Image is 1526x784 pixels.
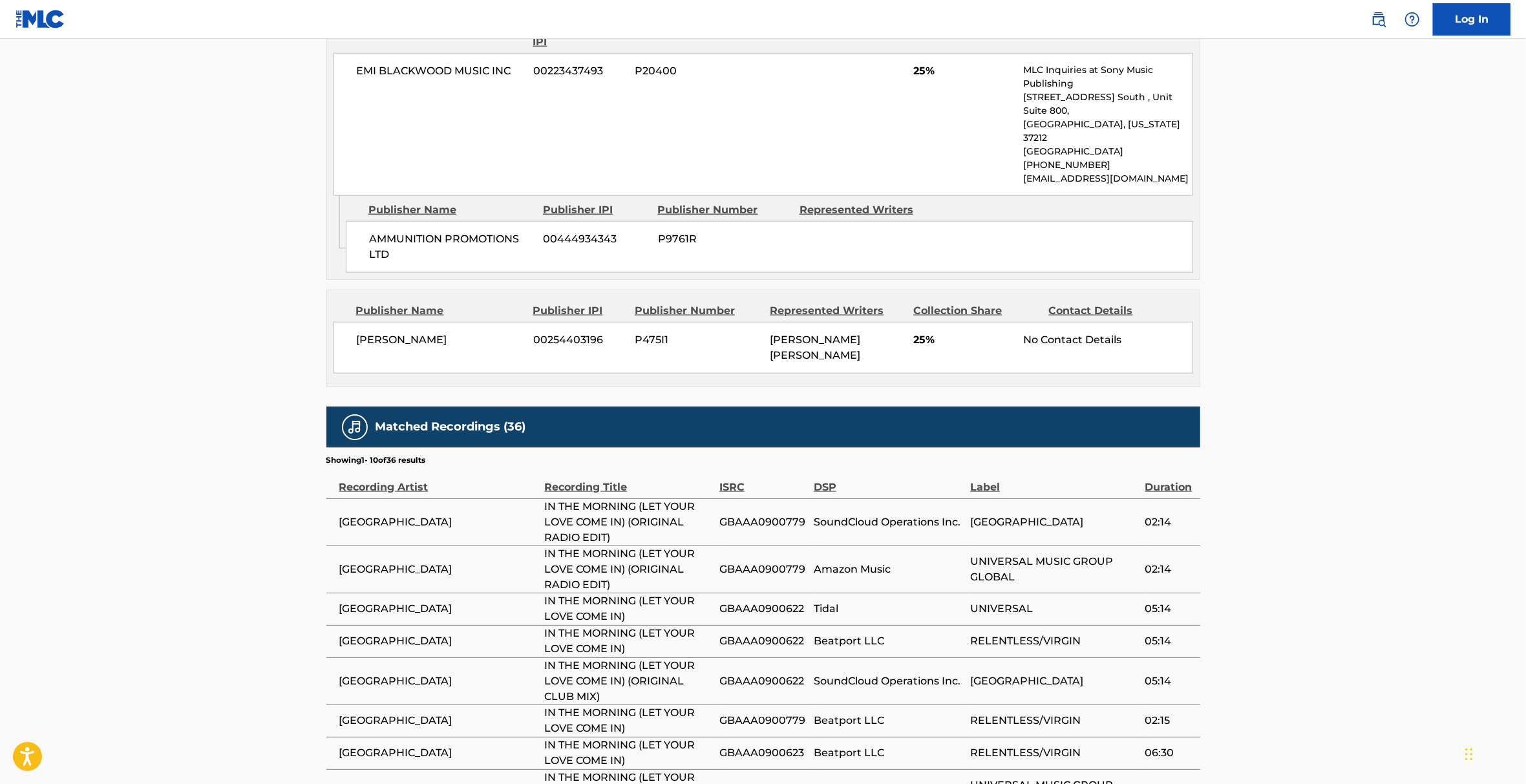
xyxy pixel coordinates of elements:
[814,466,964,495] div: DSP
[544,231,648,247] span: 00444934343
[369,231,534,262] span: AMMUNITION PROMOTIONS LTD
[1404,12,1420,27] img: help
[533,63,625,79] span: 00223437493
[357,332,524,348] span: [PERSON_NAME]
[970,554,1138,585] span: UNIVERSAL MUSIC GROUP GLOBAL
[339,514,538,530] span: [GEOGRAPHIC_DATA]
[533,332,625,348] span: 00254403196
[913,332,1013,348] span: 25%
[770,334,860,361] span: [PERSON_NAME] [PERSON_NAME]
[1145,745,1194,761] span: 06:30
[545,546,713,593] span: IN THE MORNING (LET YOUR LOVE COME IN) (ORIGINAL RADIO EDIT)
[339,633,538,649] span: [GEOGRAPHIC_DATA]
[970,713,1138,728] span: RELENTLESS/VIRGIN
[545,499,713,546] span: IN THE MORNING (LET YOUR LOVE COME IN) (ORIGINAL RADIO EDIT)
[719,562,807,577] span: GBAAA0900779
[635,332,760,348] span: P475I1
[357,63,524,79] span: EMI BLACKWOOD MUSIC INC
[347,419,363,435] img: Matched Recordings
[339,673,538,689] span: [GEOGRAPHIC_DATA]
[1023,63,1192,90] p: MLC Inquiries at Sony Music Publishing
[326,454,426,466] p: Showing 1 - 10 of 36 results
[1399,6,1425,32] div: Help
[1366,6,1392,32] a: Public Search
[545,626,713,657] span: IN THE MORNING (LET YOUR LOVE COME IN)
[719,745,807,761] span: GBAAA0900623
[545,466,713,495] div: Recording Title
[16,10,65,28] img: MLC Logo
[719,514,807,530] span: GBAAA0900779
[814,601,964,617] span: Tidal
[1433,3,1510,36] a: Log In
[970,466,1138,495] div: Label
[1145,601,1194,617] span: 05:14
[533,303,625,319] div: Publisher IPI
[1145,673,1194,689] span: 05:14
[814,633,964,649] span: Beatport LLC
[339,562,538,577] span: [GEOGRAPHIC_DATA]
[543,202,648,218] div: Publisher IPI
[814,745,964,761] span: Beatport LLC
[1145,514,1194,530] span: 02:14
[1023,90,1192,118] p: [STREET_ADDRESS] South , Unit Suite 800,
[1023,145,1192,158] p: [GEOGRAPHIC_DATA]
[719,466,807,495] div: ISRC
[356,303,524,319] div: Publisher Name
[970,673,1138,689] span: [GEOGRAPHIC_DATA]
[814,514,964,530] span: SoundCloud Operations Inc.
[1461,722,1526,784] iframe: Chat Widget
[970,601,1138,617] span: UNIVERSAL
[1023,172,1192,185] p: [EMAIL_ADDRESS][DOMAIN_NAME]
[339,713,538,728] span: [GEOGRAPHIC_DATA]
[658,202,790,218] div: Publisher Number
[719,713,807,728] span: GBAAA0900779
[719,633,807,649] span: GBAAA0900622
[1023,118,1192,145] p: [GEOGRAPHIC_DATA], [US_STATE] 37212
[1145,633,1194,649] span: 05:14
[635,303,760,319] div: Publisher Number
[1465,735,1473,774] div: Drag
[913,303,1039,319] div: Collection Share
[545,737,713,768] span: IN THE MORNING (LET YOUR LOVE COME IN)
[339,466,538,495] div: Recording Artist
[339,601,538,617] span: [GEOGRAPHIC_DATA]
[1145,713,1194,728] span: 02:15
[368,202,533,218] div: Publisher Name
[814,673,964,689] span: SoundCloud Operations Inc.
[1049,303,1174,319] div: Contact Details
[658,231,790,247] span: P9761R
[800,202,931,218] div: Represented Writers
[545,593,713,624] span: IN THE MORNING (LET YOUR LOVE COME IN)
[1023,158,1192,172] p: [PHONE_NUMBER]
[814,562,964,577] span: Amazon Music
[814,713,964,728] span: Beatport LLC
[970,745,1138,761] span: RELENTLESS/VIRGIN
[1371,12,1386,27] img: search
[376,419,526,434] h5: Matched Recordings (36)
[719,673,807,689] span: GBAAA0900622
[545,658,713,705] span: IN THE MORNING (LET YOUR LOVE COME IN) (ORIGINAL CLUB MIX)
[970,514,1138,530] span: [GEOGRAPHIC_DATA]
[970,633,1138,649] span: RELENTLESS/VIRGIN
[1145,562,1194,577] span: 02:14
[913,63,1013,79] span: 25%
[635,63,760,79] span: P20400
[1145,466,1194,495] div: Duration
[770,303,904,319] div: Represented Writers
[719,601,807,617] span: GBAAA0900622
[1023,332,1192,348] div: No Contact Details
[339,745,538,761] span: [GEOGRAPHIC_DATA]
[545,705,713,736] span: IN THE MORNING (LET YOUR LOVE COME IN)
